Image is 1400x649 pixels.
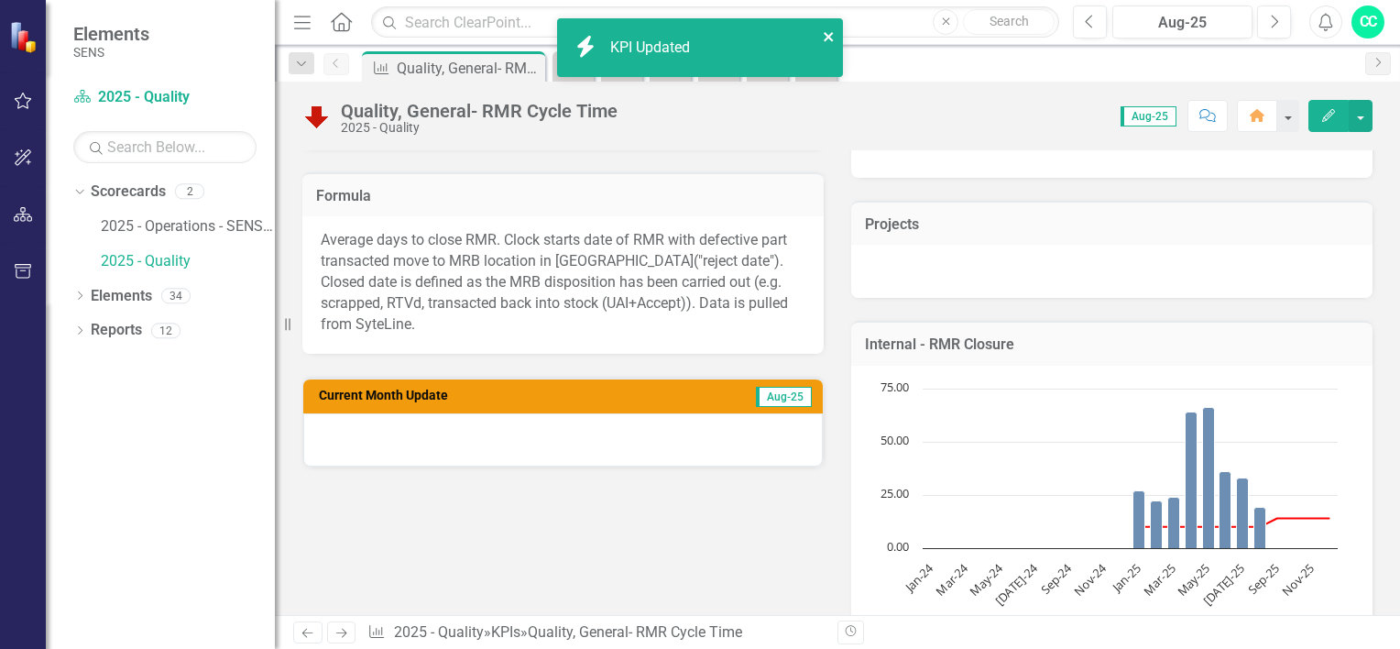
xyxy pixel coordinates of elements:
button: Search [963,9,1055,35]
h3: Formula [316,188,810,204]
path: Jul-25, 33. Actual. [1237,478,1249,549]
div: 2 [175,184,204,200]
path: Feb-25, 22. Actual. [1151,501,1163,549]
div: Aug-25 [1119,12,1246,34]
button: close [823,26,836,47]
a: Reports [91,320,142,341]
text: Sep-25 [1245,560,1283,598]
text: 75.00 [880,379,909,395]
div: Quality, General- RMR Cycle Time [341,101,618,121]
a: Elements [91,286,152,307]
div: 34 [161,288,191,303]
button: CC [1351,5,1384,38]
path: Apr-25, 64. Actual. [1186,412,1198,549]
text: May-24 [966,559,1006,599]
a: 2025 - Operations - SENS Legacy KPIs [101,216,275,237]
text: [DATE]-24 [991,559,1041,609]
text: 25.00 [880,485,909,501]
text: Jan-24 [900,559,936,596]
a: Scorecards [91,181,166,203]
small: SENS [73,45,149,60]
path: May-25, 66. Actual. [1203,408,1215,549]
div: Quality, General- RMR Cycle Time [397,57,541,80]
text: Jan-25 [1108,560,1144,597]
path: Jun-25, 36. Actual. [1220,472,1231,549]
text: Mar-24 [932,559,971,599]
div: » » [367,622,824,643]
span: Elements [73,23,149,45]
div: Quality, General- RMR Cycle Time [528,623,742,641]
span: Search [990,14,1029,28]
text: 50.00 [880,432,909,448]
img: ClearPoint Strategy [9,20,42,53]
text: Nov-25 [1278,560,1317,599]
button: Aug-25 [1112,5,1252,38]
a: 2025 - Quality [101,251,275,272]
div: 12 [151,323,180,338]
button: View chart menu, Chart [880,613,905,639]
text: Mar-25 [1140,560,1178,599]
p: Average days to close RMR. Clock starts date of RMR with defective part transacted move to MRB lo... [321,230,805,335]
h3: Current Month Update [319,389,661,402]
img: Below Target [302,102,332,131]
h3: Projects [865,216,1359,233]
a: KPIs [491,623,520,641]
span: Aug-25 [1121,106,1176,126]
a: 2025 - Quality [73,87,257,108]
span: Aug-25 [756,387,812,407]
path: Jan-25, 27. Actual. [1133,491,1145,549]
path: Aug-25, 19. Actual. [1254,508,1266,549]
div: 2025 - Quality [341,121,618,135]
h3: Internal - RMR Closure [865,336,1359,353]
text: Sep-24 [1037,559,1076,598]
input: Search ClearPoint... [371,6,1059,38]
a: 2025 - Quality [394,623,484,641]
div: KPI Updated [610,38,695,59]
text: 0.00 [887,538,909,555]
text: Nov-24 [1070,559,1110,599]
text: [DATE]-25 [1199,560,1248,609]
text: May-25 [1174,560,1213,599]
path: Mar-25, 24. Actual. [1168,498,1180,549]
input: Search Below... [73,131,257,163]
